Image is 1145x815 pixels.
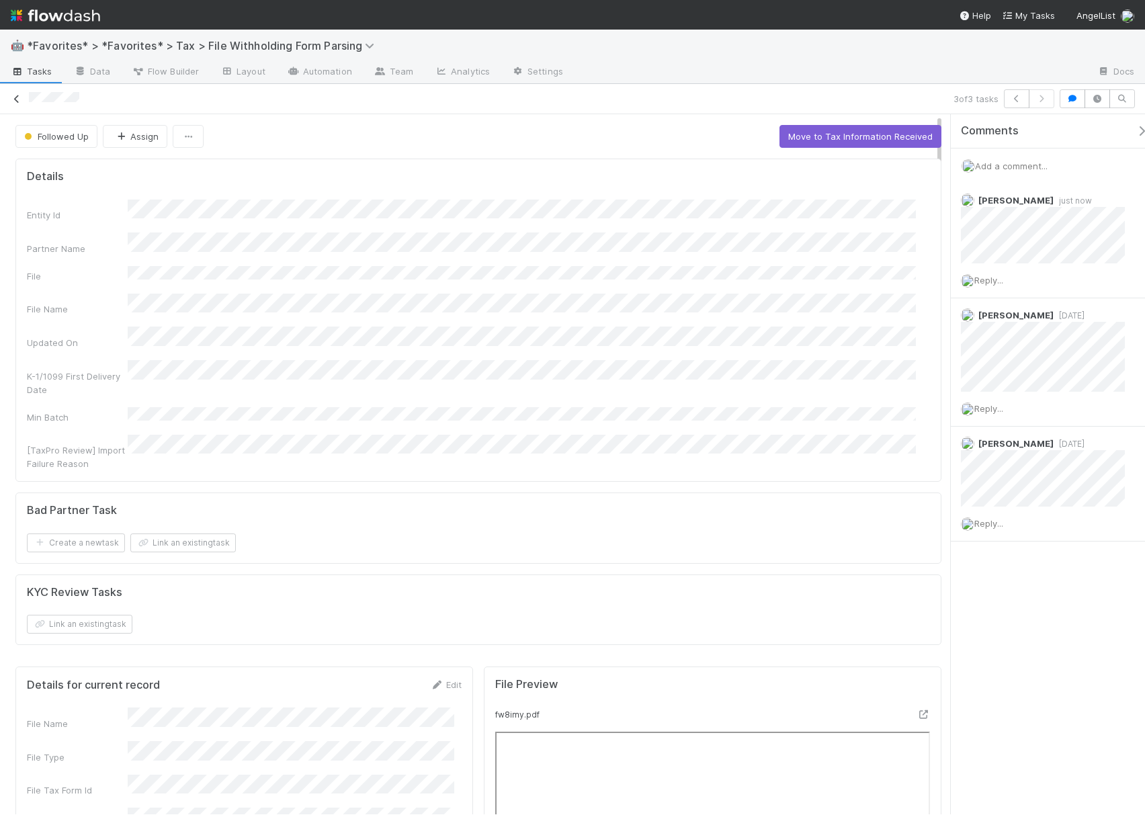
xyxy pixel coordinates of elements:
h5: Bad Partner Task [27,504,117,517]
a: My Tasks [1002,9,1055,22]
img: avatar_711f55b7-5a46-40da-996f-bc93b6b86381.png [961,308,974,322]
div: K-1/1099 First Delivery Date [27,370,128,396]
span: Reply... [974,275,1003,286]
div: File Type [27,750,128,764]
div: Partner Name [27,242,128,255]
button: Assign [103,125,167,148]
h5: Details for current record [27,679,160,692]
a: Layout [210,62,276,83]
span: Reply... [974,403,1003,414]
a: Analytics [424,62,501,83]
span: Followed Up [22,131,89,142]
span: [DATE] [1054,310,1085,320]
span: [PERSON_NAME] [978,195,1054,206]
span: just now [1054,196,1092,206]
span: *Favorites* > *Favorites* > Tax > File Withholding Form Parsing [27,39,381,52]
div: Help [959,9,991,22]
small: fw8imy.pdf [495,710,540,720]
div: Entity Id [27,208,128,222]
span: [PERSON_NAME] [978,310,1054,320]
span: Add a comment... [975,161,1048,171]
img: avatar_711f55b7-5a46-40da-996f-bc93b6b86381.png [961,517,974,531]
span: 🤖 [11,40,24,51]
a: Edit [430,679,462,690]
div: File Name [27,717,128,730]
span: Comments [961,124,1019,138]
span: Tasks [11,65,52,78]
h5: Details [27,170,64,183]
img: logo-inverted-e16ddd16eac7371096b0.svg [11,4,100,27]
img: avatar_711f55b7-5a46-40da-996f-bc93b6b86381.png [961,402,974,416]
span: Flow Builder [132,65,199,78]
a: Settings [501,62,574,83]
span: AngelList [1076,10,1115,21]
div: File Name [27,302,128,316]
div: File Tax Form Id [27,783,128,797]
span: 3 of 3 tasks [953,92,999,105]
span: [PERSON_NAME] [978,438,1054,449]
a: Team [363,62,424,83]
a: Automation [276,62,363,83]
a: Docs [1087,62,1145,83]
button: Move to Tax Information Received [779,125,941,148]
button: Link an existingtask [130,533,236,552]
a: Flow Builder [121,62,210,83]
button: Create a newtask [27,533,125,552]
img: avatar_711f55b7-5a46-40da-996f-bc93b6b86381.png [962,159,975,173]
img: avatar_711f55b7-5a46-40da-996f-bc93b6b86381.png [1121,9,1134,23]
div: [TaxPro Review] Import Failure Reason [27,443,128,470]
img: avatar_711f55b7-5a46-40da-996f-bc93b6b86381.png [961,194,974,207]
img: avatar_dc0988a0-325a-42a8-810b-d82f20056171.png [961,437,974,450]
h5: KYC Review Tasks [27,586,122,599]
span: [DATE] [1054,439,1085,449]
button: Link an existingtask [27,615,132,634]
img: avatar_711f55b7-5a46-40da-996f-bc93b6b86381.png [961,274,974,288]
div: Min Batch [27,411,128,424]
span: Reply... [974,518,1003,529]
div: File [27,269,128,283]
button: Followed Up [15,125,97,148]
h5: File Preview [495,678,558,691]
a: Data [63,62,121,83]
div: Updated On [27,336,128,349]
span: My Tasks [1002,10,1055,21]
